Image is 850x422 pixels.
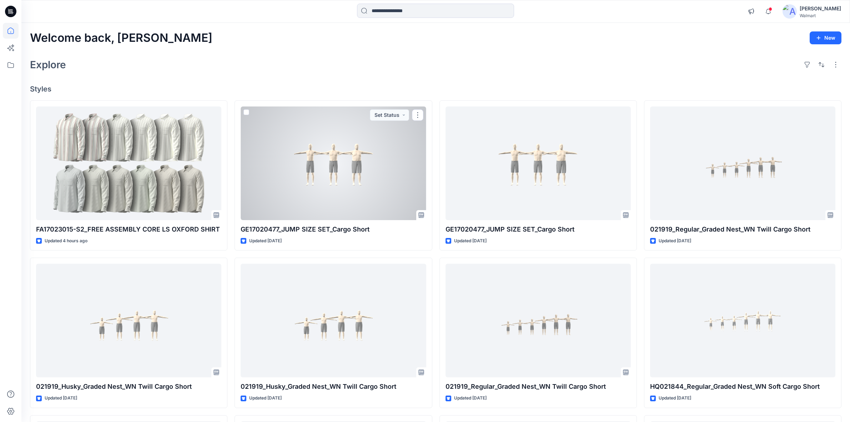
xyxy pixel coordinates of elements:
a: GE17020477_JUMP SIZE SET_Cargo Short [241,106,426,220]
a: 021919_Husky_Graded Nest_WN Twill Cargo Short [241,264,426,377]
p: GE17020477_JUMP SIZE SET_Cargo Short [241,224,426,234]
div: [PERSON_NAME] [800,4,841,13]
p: Updated [DATE] [659,237,691,245]
p: FA17023015-S2_FREE ASSEMBLY CORE LS OXFORD SHIRT [36,224,221,234]
a: 021919_Husky_Graded Nest_WN Twill Cargo Short [36,264,221,377]
p: Updated [DATE] [454,394,487,402]
a: 021919_Regular_Graded Nest_WN Twill Cargo Short [446,264,631,377]
h2: Welcome back, [PERSON_NAME] [30,31,212,45]
a: FA17023015-S2_FREE ASSEMBLY CORE LS OXFORD SHIRT [36,106,221,220]
button: New [810,31,841,44]
h2: Explore [30,59,66,70]
p: 021919_Regular_Graded Nest_WN Twill Cargo Short [650,224,835,234]
a: HQ021844_Regular_Graded Nest_WN Soft Cargo Short [650,264,835,377]
p: 021919_Husky_Graded Nest_WN Twill Cargo Short [36,382,221,392]
p: Updated [DATE] [249,394,282,402]
img: avatar [783,4,797,19]
p: Updated [DATE] [249,237,282,245]
p: Updated [DATE] [45,394,77,402]
p: Updated [DATE] [659,394,691,402]
p: 021919_Regular_Graded Nest_WN Twill Cargo Short [446,382,631,392]
p: Updated 4 hours ago [45,237,87,245]
a: GE17020477_JUMP SIZE SET_Cargo Short [446,106,631,220]
a: 021919_Regular_Graded Nest_WN Twill Cargo Short [650,106,835,220]
p: Updated [DATE] [454,237,487,245]
p: HQ021844_Regular_Graded Nest_WN Soft Cargo Short [650,382,835,392]
h4: Styles [30,85,841,93]
p: 021919_Husky_Graded Nest_WN Twill Cargo Short [241,382,426,392]
p: GE17020477_JUMP SIZE SET_Cargo Short [446,224,631,234]
div: Walmart [800,13,841,18]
